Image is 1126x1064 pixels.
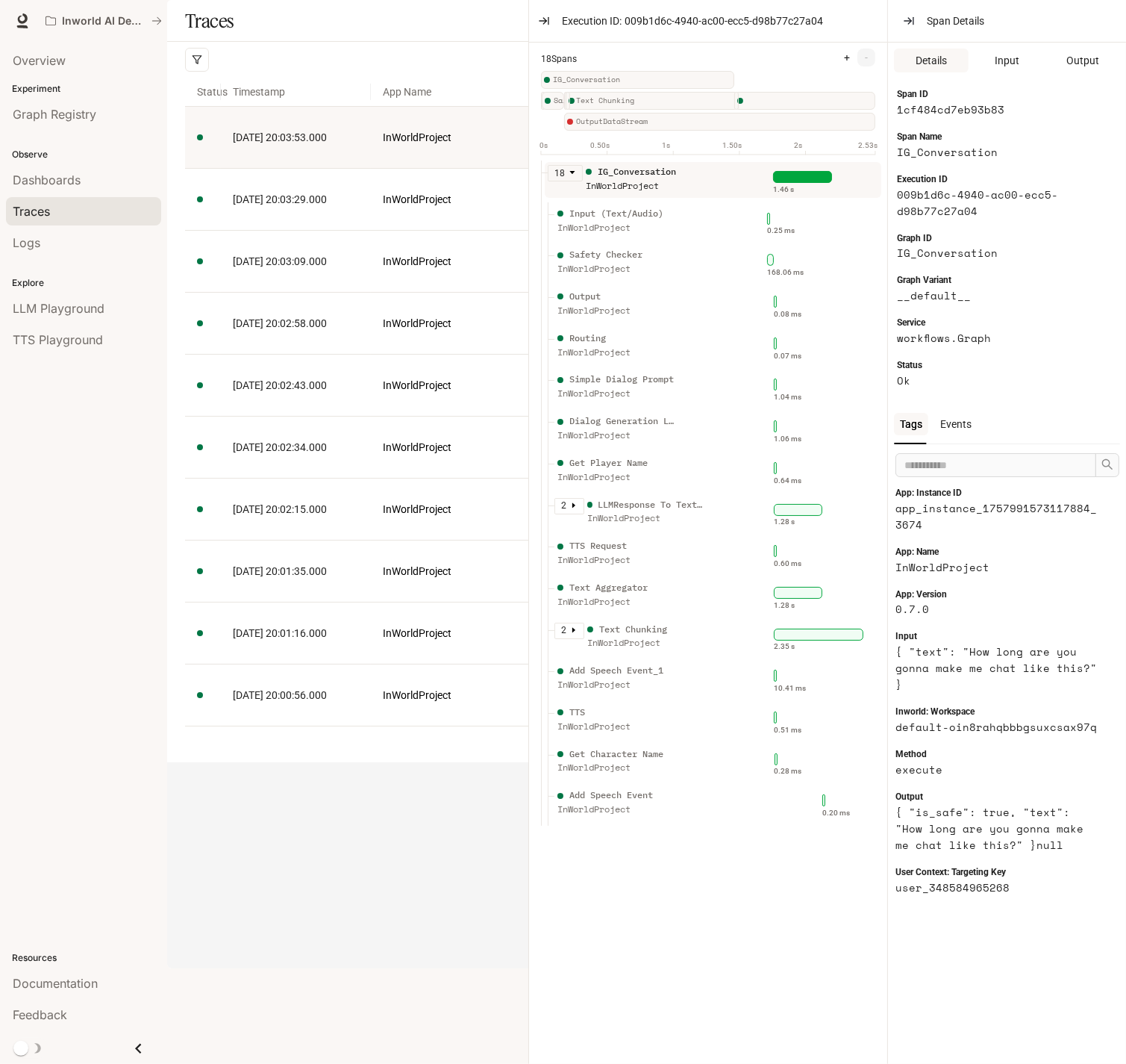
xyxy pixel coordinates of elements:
div: Text Aggregator InWorldProject [554,581,677,618]
span: + [844,52,850,63]
button: - [857,49,875,66]
article: 0.7.0 [895,601,1102,617]
div: Simple Dialog Prompt [569,373,674,387]
article: __default__ [897,287,1099,304]
div: Input (Text/Audio) InWorldProject [554,207,677,244]
article: workflows.Graph [897,330,1099,346]
div: TTS Request [569,539,627,553]
div: 0.20 ms [822,807,850,819]
p: Inworld AI Demos [62,15,146,28]
div: Get Player Name [569,456,648,470]
div: Text Aggregator [569,581,648,595]
div: Get Character Name [569,747,663,762]
div: Text Chunking [599,623,667,637]
div: InWorldProject [557,346,677,360]
div: IG_Conversation InWorldProject [583,165,705,202]
a: [DATE] 20:00:56.000 [233,687,359,703]
div: 10.41 ms [774,682,806,694]
div: InWorldProject [587,636,707,650]
div: Input (Text/Audio) [541,92,545,110]
div: 1.04 ms [774,391,801,403]
a: [DATE] 20:02:34.000 [233,439,359,455]
span: [DATE] 20:03:29.000 [233,193,327,205]
button: + [838,49,856,66]
article: InWorldProject [895,559,1102,576]
article: IG_Conversation [897,144,1099,161]
a: InWorldProject [383,687,524,703]
span: caret-right [570,502,578,509]
div: Dialog Generation LLM [569,414,677,429]
span: Execution ID [897,172,948,187]
button: All workspaces [39,6,169,36]
div: LLMResponse To TextStream InWorldProject [584,498,707,535]
article: Ok [897,373,1099,389]
span: [DATE] 20:02:43.000 [233,379,327,391]
span: OutputDataStream [576,116,875,128]
div: TTS InWorldProject [554,706,677,743]
a: InWorldProject [383,129,524,146]
div: Safety Checker InWorldProject [554,248,677,285]
div: InWorldProject [557,761,677,775]
div: Get Character Name [566,92,570,110]
article: 2 [561,623,566,638]
article: app_instance_1757991573117884_3674 [895,500,1102,533]
div: IG_Conversation [541,71,734,89]
span: Service [897,316,925,330]
article: 009b1d6c-4940-ac00-ecc5-d98b77c27a04 [897,187,1099,220]
span: App Name [371,72,536,112]
span: [DATE] 20:01:16.000 [233,627,327,639]
article: 2 [561,499,566,513]
a: InWorldProject [383,501,524,517]
div: InWorldProject [557,262,677,276]
span: User Context: Targeting Key [895,865,1006,880]
span: [DATE] 20:02:34.000 [233,441,327,453]
span: Graph ID [897,231,932,246]
text: 1s [662,141,670,149]
span: Method [895,747,927,762]
span: Execution ID: [562,13,622,29]
div: 2.35 s [774,641,795,653]
span: Inworld: Workspace [895,705,975,719]
a: [DATE] 20:01:35.000 [233,563,359,579]
div: InWorldProject [587,511,707,526]
span: App: Version [895,588,947,602]
div: Add Speech Event [734,92,739,110]
div: 0.07 ms [774,350,801,362]
span: 18 Spans [541,52,577,66]
button: Execution ID:009b1d6c-4940-ac00-ecc5-d98b77c27a04 [556,9,847,33]
span: Status [185,72,221,112]
span: [DATE] 20:03:53.000 [233,131,327,143]
div: 0.60 ms [774,558,801,570]
div: InWorldProject [557,429,677,443]
span: [DATE] 20:02:15.000 [233,503,327,515]
h1: Traces [185,6,234,36]
article: { "is_safe": true, "text": "How long are you gonna make me chat like this?" }null [895,804,1102,853]
span: Graph Variant [897,273,951,287]
span: caret-down [569,169,576,176]
span: App: Name [895,545,939,559]
div: 1.46 s [773,184,794,196]
span: Output [1066,52,1099,69]
span: Status [897,358,922,373]
div: InWorldProject [557,678,677,692]
span: IG_Conversation [553,74,734,86]
div: Input (Text/Audio) [569,207,663,221]
span: Details [916,52,947,69]
div: Output [569,290,601,304]
div: 1.28 s [774,516,795,528]
span: Span ID [897,87,928,102]
div: TTS Request InWorldProject [554,539,677,576]
div: InWorldProject [586,179,705,193]
div: 1.28 s [774,600,795,612]
div: Add Speech Event_1 InWorldProject [554,664,677,701]
a: [DATE] 20:03:09.000 [233,253,359,270]
span: search [1101,458,1113,470]
div: 0.64 ms [774,475,801,487]
span: 009b1d6c-4940-ac00-ecc5-d98b77c27a04 [625,13,823,29]
div: Add Speech Event_1 [569,664,663,678]
div: Add Speech Event [569,788,653,803]
div: InWorldProject [557,595,677,609]
article: 1cf484cd7eb93b83 [897,102,1099,118]
div: Routing InWorldProject [554,332,677,369]
article: default-oin8rahqbbbgsuxcsax97q [895,719,1102,735]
